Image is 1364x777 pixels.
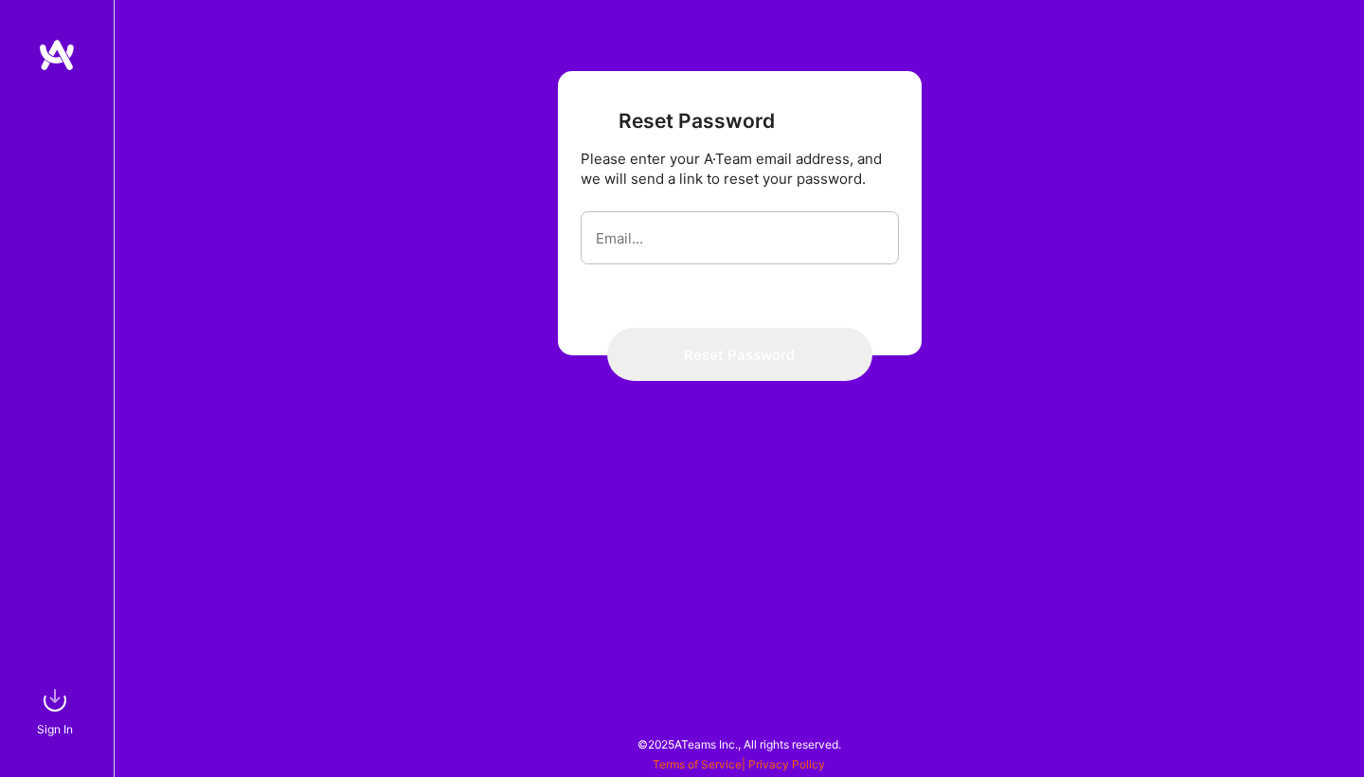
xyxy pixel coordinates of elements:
a: Privacy Policy [748,757,825,771]
span: | [653,757,825,771]
div: © 2025 ATeams Inc., All rights reserved. [114,720,1364,768]
i: icon ArrowBack [581,111,603,134]
img: logo [38,38,76,72]
div: Sign In [37,719,73,739]
input: Email... [596,214,884,262]
h3: Reset Password [581,109,775,134]
a: Terms of Service [653,757,742,771]
img: sign in [36,681,74,719]
button: Reset Password [607,328,872,381]
a: sign inSign In [40,681,74,739]
div: Please enter your A·Team email address, and we will send a link to reset your password. [581,149,899,189]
